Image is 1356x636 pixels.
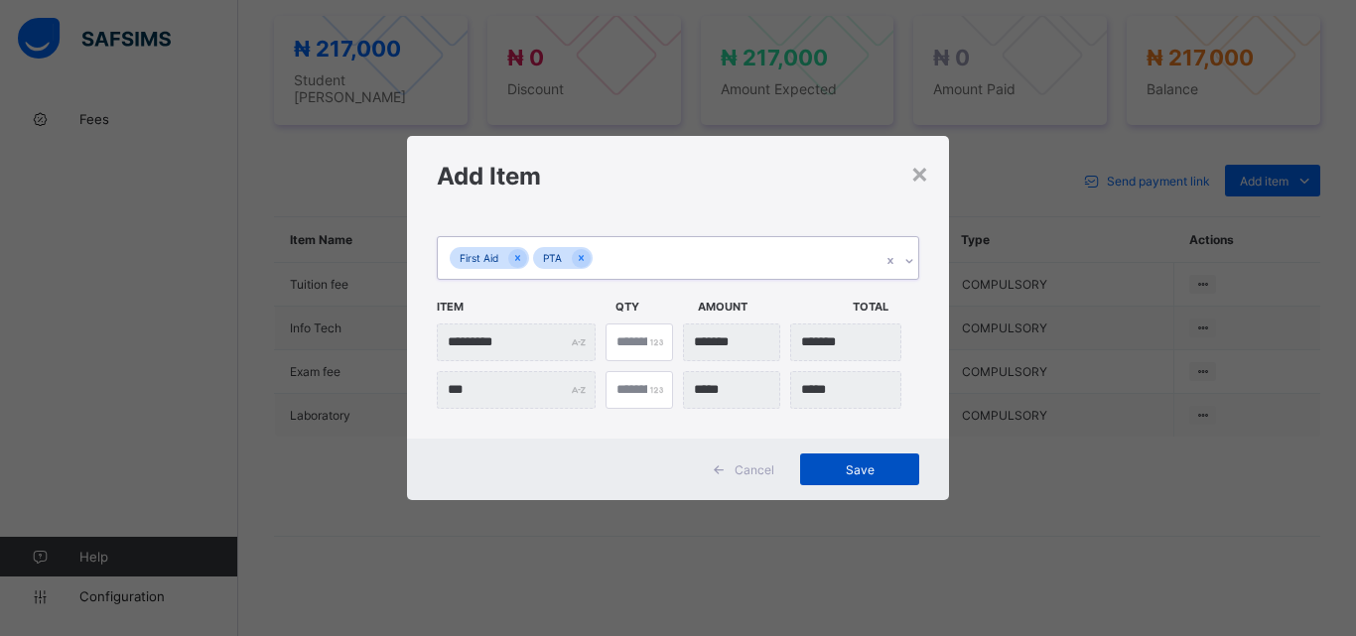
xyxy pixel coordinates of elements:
[815,462,904,477] span: Save
[450,247,508,270] div: First Aid
[735,462,774,477] span: Cancel
[437,162,919,191] h1: Add Item
[615,290,688,323] span: Qty
[533,247,572,270] div: PTA
[698,290,843,323] span: Amount
[437,290,606,323] span: Item
[910,156,929,190] div: ×
[853,290,925,323] span: Total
